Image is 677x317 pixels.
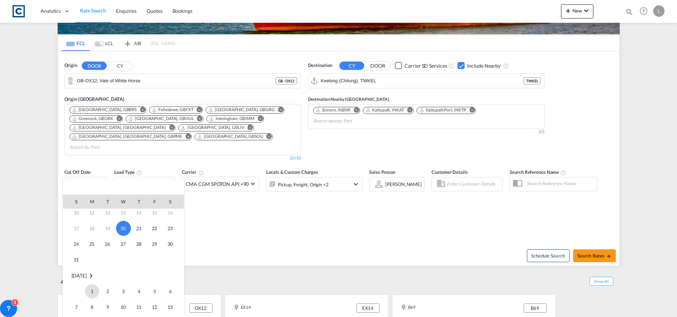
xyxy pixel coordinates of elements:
[163,205,184,220] td: Saturday August 16 2025
[101,237,115,251] span: 26
[101,300,115,314] span: 9
[163,237,178,251] span: 30
[100,194,116,209] th: T
[116,220,131,236] td: Wednesday August 20 2025
[163,221,178,235] span: 23
[84,220,100,236] td: Monday August 18 2025
[63,268,184,284] tr: Week undefined
[100,299,116,315] td: Tuesday September 9 2025
[132,284,146,298] span: 4
[131,194,147,209] th: T
[63,252,84,268] td: Sunday August 31 2025
[163,194,184,209] th: S
[163,220,184,236] td: Saturday August 23 2025
[148,284,162,298] span: 5
[63,236,184,252] tr: Week 5
[85,284,99,298] span: 1
[116,221,131,236] span: 20
[63,252,184,268] tr: Week 6
[147,284,163,299] td: Friday September 5 2025
[116,299,131,315] td: Wednesday September 10 2025
[163,284,178,298] span: 6
[132,221,146,235] span: 21
[84,236,100,252] td: Monday August 25 2025
[63,236,84,252] td: Sunday August 24 2025
[63,205,184,220] tr: Week 3
[163,300,178,314] span: 13
[163,236,184,252] td: Saturday August 30 2025
[69,253,84,267] span: 31
[63,205,84,220] td: Sunday August 10 2025
[131,220,147,236] td: Thursday August 21 2025
[163,299,184,315] td: Saturday September 13 2025
[84,284,100,299] td: Monday September 1 2025
[84,194,100,209] th: M
[63,220,184,236] tr: Week 4
[72,273,87,279] span: [DATE]
[132,237,146,251] span: 28
[132,300,146,314] span: 11
[63,284,184,299] tr: Week 1
[147,205,163,220] td: Friday August 15 2025
[85,237,99,251] span: 25
[63,299,184,315] tr: Week 2
[131,236,147,252] td: Thursday August 28 2025
[116,236,131,252] td: Wednesday August 27 2025
[63,268,184,284] td: September 2025
[63,299,84,315] td: Sunday September 7 2025
[148,237,162,251] span: 29
[85,300,99,314] span: 8
[100,220,116,236] td: Tuesday August 19 2025
[148,300,162,314] span: 12
[116,284,131,298] span: 3
[69,237,84,251] span: 24
[116,237,131,251] span: 27
[147,299,163,315] td: Friday September 12 2025
[100,284,116,299] td: Tuesday September 2 2025
[63,220,84,236] td: Sunday August 17 2025
[63,194,84,209] th: S
[131,284,147,299] td: Thursday September 4 2025
[131,299,147,315] td: Thursday September 11 2025
[148,221,162,235] span: 22
[116,284,131,299] td: Wednesday September 3 2025
[100,236,116,252] td: Tuesday August 26 2025
[147,220,163,236] td: Friday August 22 2025
[131,205,147,220] td: Thursday August 14 2025
[116,194,131,209] th: W
[100,205,116,220] td: Tuesday August 12 2025
[84,299,100,315] td: Monday September 8 2025
[84,205,100,220] td: Monday August 11 2025
[101,284,115,298] span: 2
[147,236,163,252] td: Friday August 29 2025
[163,284,184,299] td: Saturday September 6 2025
[69,300,84,314] span: 7
[116,300,131,314] span: 10
[147,194,163,209] th: F
[116,205,131,220] td: Wednesday August 13 2025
